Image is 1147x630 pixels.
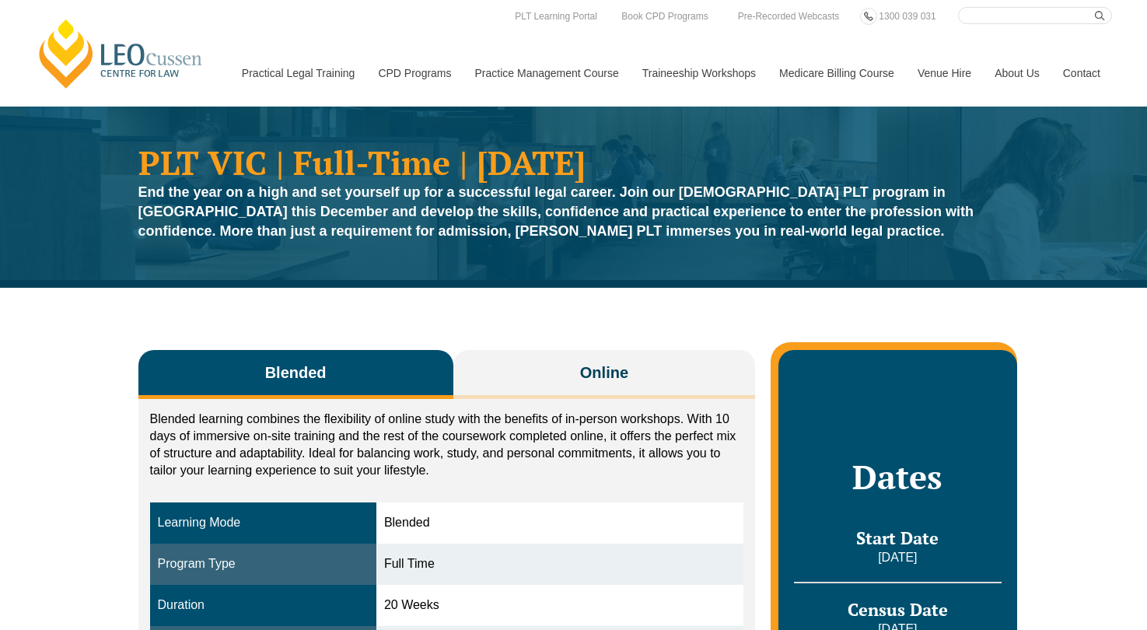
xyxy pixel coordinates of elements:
span: Online [580,362,628,383]
a: Practice Management Course [463,40,631,107]
span: Blended [265,362,327,383]
a: Book CPD Programs [617,8,712,25]
a: Venue Hire [906,40,983,107]
a: 1300 039 031 [875,8,939,25]
p: Blended learning combines the flexibility of online study with the benefits of in-person workshop... [150,411,744,479]
h1: PLT VIC | Full-Time | [DATE] [138,145,1009,179]
a: CPD Programs [366,40,463,107]
span: 1300 039 031 [879,11,935,22]
div: Learning Mode [158,514,369,532]
div: Duration [158,597,369,614]
div: Program Type [158,555,369,573]
span: Census Date [848,598,948,621]
a: PLT Learning Portal [511,8,601,25]
div: Full Time [384,555,736,573]
div: 20 Weeks [384,597,736,614]
a: Medicare Billing Course [768,40,906,107]
a: Pre-Recorded Webcasts [734,8,844,25]
p: [DATE] [794,549,1001,566]
a: About Us [983,40,1051,107]
a: [PERSON_NAME] Centre for Law [35,17,207,90]
span: Start Date [856,527,939,549]
h2: Dates [794,457,1001,496]
strong: End the year on a high and set yourself up for a successful legal career. Join our [DEMOGRAPHIC_D... [138,184,974,239]
a: Contact [1051,40,1112,107]
a: Practical Legal Training [230,40,367,107]
div: Blended [384,514,736,532]
a: Traineeship Workshops [631,40,768,107]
